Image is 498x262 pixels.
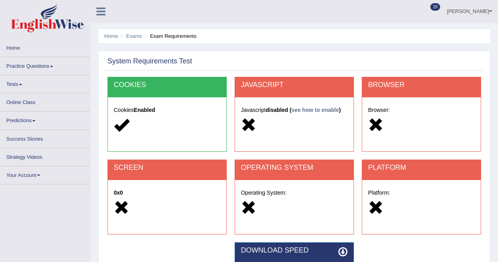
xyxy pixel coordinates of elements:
h5: Operating System: [241,190,348,196]
a: Online Class [0,93,90,109]
a: Your Account [0,166,90,182]
h2: DOWNLOAD SPEED [241,247,348,255]
h2: OPERATING SYSTEM [241,164,348,172]
a: Tests [0,75,90,91]
a: Home [0,39,90,54]
a: Success Stories [0,130,90,145]
strong: Enabled [134,107,155,113]
a: Strategy Videos [0,148,90,164]
span: 29 [430,3,440,11]
h5: Platform: [368,190,475,196]
li: Exam Requirements [143,32,196,40]
h2: PLATFORM [368,164,475,172]
h2: SCREEN [114,164,220,172]
strong: disabled ( ) [266,107,341,113]
h2: JAVASCRIPT [241,81,348,89]
a: Home [104,33,118,39]
a: Practice Questions [0,57,90,72]
a: Exams [126,33,142,39]
a: Predictions [0,111,90,127]
h2: System Requirements Test [107,58,192,65]
strong: 0x0 [114,190,123,196]
h5: Cookies [114,107,220,113]
h2: BROWSER [368,81,475,89]
h5: Browser: [368,107,475,113]
a: see how to enable [291,107,339,113]
h2: COOKIES [114,81,220,89]
h5: Javascript [241,107,348,113]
